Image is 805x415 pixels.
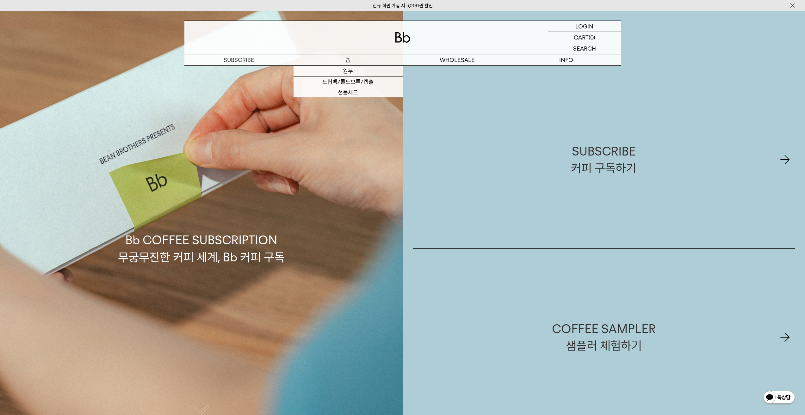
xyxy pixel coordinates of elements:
[118,172,285,265] p: Bb COFFEE SUBSCRIPTION 무궁무진한 커피 세계, Bb 커피 구독
[573,43,596,54] p: SEARCH
[575,21,593,32] p: LOGIN
[403,54,512,65] p: WHOLESALE
[294,76,403,87] a: 드립백/콜드브루/캡슐
[512,54,621,65] p: INFO
[552,320,656,354] div: COFFEE SAMPLER 샘플러 체험하기
[294,54,403,65] a: 숍
[763,390,796,406] img: 카카오톡 채널 1:1 채팅 버튼
[548,32,621,43] a: CART (0)
[571,143,636,176] div: SUBSCRIBE 커피 구독하기
[413,71,795,248] a: SUBSCRIBE커피 구독하기
[294,87,403,98] a: 선물세트
[589,32,595,43] p: (0)
[395,32,410,43] img: 로고
[184,54,294,65] a: SUBSCRIBE
[548,21,621,32] a: LOGIN
[373,3,433,9] a: 신규 회원 가입 시 3,000원 할인
[294,66,403,76] a: 원두
[574,32,589,43] p: CART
